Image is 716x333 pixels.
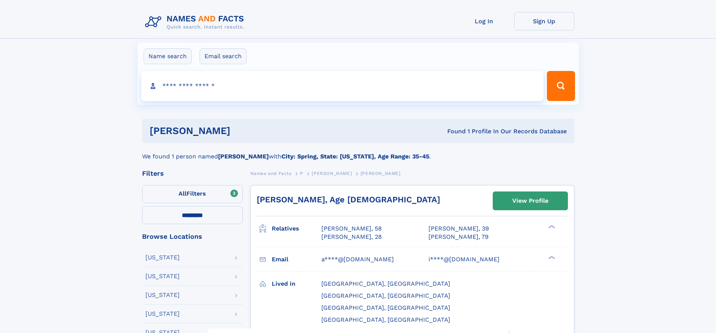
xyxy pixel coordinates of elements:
[142,170,243,177] div: Filters
[272,253,321,266] h3: Email
[321,316,450,323] span: [GEOGRAPHIC_DATA], [GEOGRAPHIC_DATA]
[321,225,382,233] a: [PERSON_NAME], 58
[428,225,489,233] a: [PERSON_NAME], 39
[179,190,186,197] span: All
[300,169,303,178] a: P
[141,71,544,101] input: search input
[272,222,321,235] h3: Relatives
[200,48,247,64] label: Email search
[142,185,243,203] label: Filters
[360,171,401,176] span: [PERSON_NAME]
[454,12,514,30] a: Log In
[144,48,192,64] label: Name search
[512,192,548,209] div: View Profile
[145,273,180,279] div: [US_STATE]
[321,233,382,241] a: [PERSON_NAME], 28
[312,169,352,178] a: [PERSON_NAME]
[272,277,321,290] h3: Lived in
[321,280,450,287] span: [GEOGRAPHIC_DATA], [GEOGRAPHIC_DATA]
[250,169,292,178] a: Names and Facts
[142,12,250,32] img: Logo Names and Facts
[145,255,180,261] div: [US_STATE]
[150,126,339,136] h1: [PERSON_NAME]
[321,304,450,311] span: [GEOGRAPHIC_DATA], [GEOGRAPHIC_DATA]
[514,12,574,30] a: Sign Up
[282,153,429,160] b: City: Spring, State: [US_STATE], Age Range: 35-45
[546,225,556,229] div: ❯
[339,127,567,136] div: Found 1 Profile In Our Records Database
[145,292,180,298] div: [US_STATE]
[493,192,568,210] a: View Profile
[300,171,303,176] span: P
[546,255,556,260] div: ❯
[321,292,450,299] span: [GEOGRAPHIC_DATA], [GEOGRAPHIC_DATA]
[312,171,352,176] span: [PERSON_NAME]
[218,153,269,160] b: [PERSON_NAME]
[145,311,180,317] div: [US_STATE]
[547,71,575,101] button: Search Button
[142,233,243,240] div: Browse Locations
[428,233,489,241] a: [PERSON_NAME], 79
[257,195,440,204] a: [PERSON_NAME], Age [DEMOGRAPHIC_DATA]
[142,143,574,161] div: We found 1 person named with .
